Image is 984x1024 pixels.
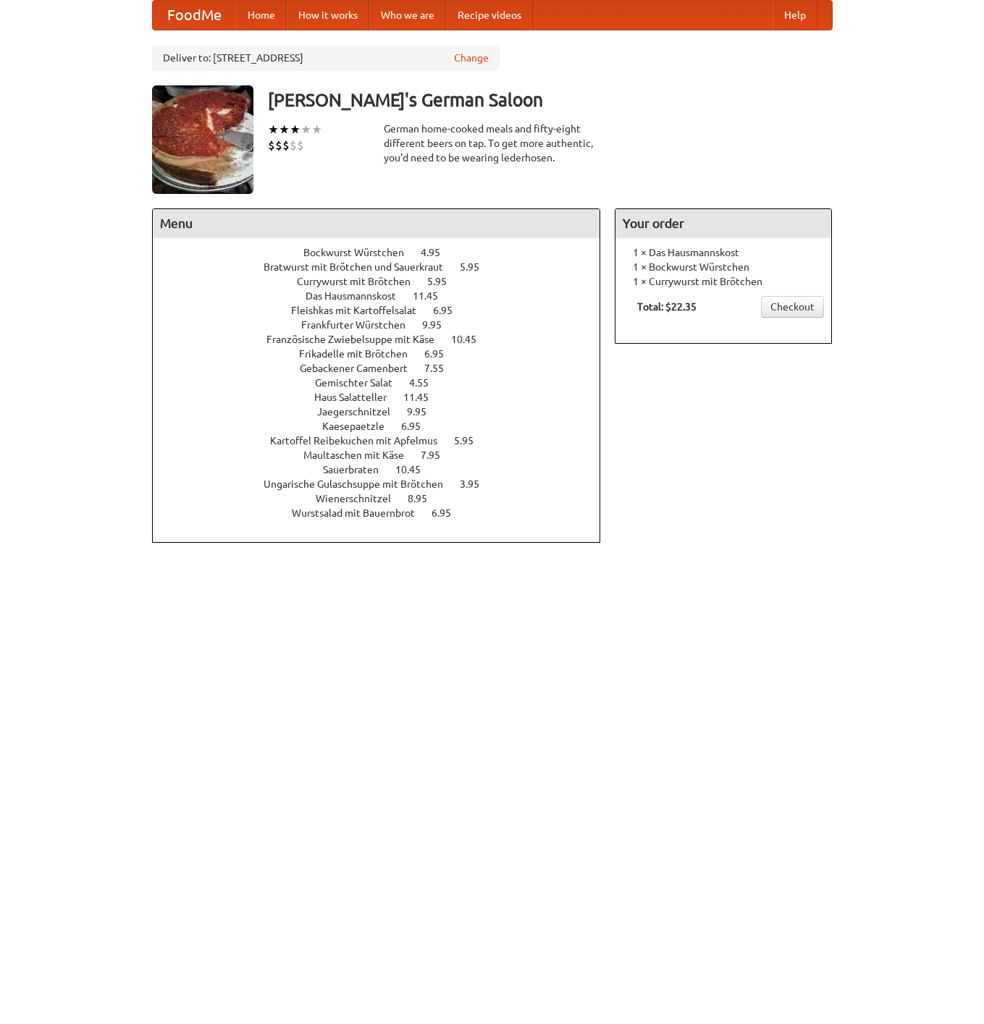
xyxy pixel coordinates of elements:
span: Bratwurst mit Brötchen und Sauerkraut [264,261,458,273]
a: Ungarische Gulaschsuppe mit Brötchen 3.95 [264,478,506,490]
span: Kaesepaetzle [322,420,399,432]
span: 4.55 [409,377,443,389]
span: 6.95 [432,507,466,519]
a: Sauerbraten 10.45 [323,464,447,475]
span: Currywurst mit Brötchen [297,276,425,287]
span: 5.95 [460,261,494,273]
li: ★ [311,122,322,137]
span: Das Hausmannskost [306,290,411,302]
a: Wurstsalad mit Bauernbrot 6.95 [292,507,478,519]
a: Frankfurter Würstchen 9.95 [301,319,468,331]
span: Französische Zwiebelsuppe mit Käse [266,334,449,345]
li: 1 × Bockwurst Würstchen [623,260,824,274]
a: Maultaschen mit Käse 7.95 [303,449,467,461]
a: Home [236,1,287,30]
a: Jaegerschnitzel 9.95 [317,406,453,418]
img: angular.jpg [152,85,253,194]
span: 10.45 [451,334,491,345]
b: Total: $22.35 [637,301,697,313]
span: Fleishkas mit Kartoffelsalat [291,305,431,316]
span: 5.95 [427,276,461,287]
span: Ungarische Gulaschsuppe mit Brötchen [264,478,458,490]
a: How it works [287,1,369,30]
span: 6.95 [433,305,467,316]
a: Checkout [761,296,824,318]
li: $ [290,137,297,153]
a: Bockwurst Würstchen 4.95 [303,247,467,258]
li: $ [275,137,282,153]
span: 11.45 [403,392,443,403]
li: ★ [268,122,279,137]
li: $ [297,137,304,153]
span: 5.95 [454,435,488,447]
div: German home-cooked meals and fifty-eight different beers on tap. To get more authentic, you'd nee... [384,122,601,165]
a: Currywurst mit Brötchen 5.95 [297,276,474,287]
a: Haus Salatteller 11.45 [314,392,455,403]
li: $ [268,137,275,153]
a: Gebackener Camenbert 7.55 [300,363,471,374]
li: $ [282,137,290,153]
span: Frankfurter Würstchen [301,319,420,331]
span: Kartoffel Reibekuchen mit Apfelmus [270,435,452,447]
li: ★ [290,122,300,137]
h3: [PERSON_NAME]'s German Saloon [268,85,833,114]
span: Sauerbraten [323,464,393,475]
a: Change [454,51,489,65]
h4: Your order [615,209,831,238]
span: 9.95 [407,406,441,418]
a: Wienerschnitzel 8.95 [316,493,454,504]
span: Jaegerschnitzel [317,406,405,418]
a: Französische Zwiebelsuppe mit Käse 10.45 [266,334,503,345]
h4: Menu [153,209,600,238]
a: Kaesepaetzle 6.95 [322,420,447,432]
li: 1 × Currywurst mit Brötchen [623,274,824,289]
span: Maultaschen mit Käse [303,449,419,461]
span: Bockwurst Würstchen [303,247,419,258]
a: Recipe videos [446,1,533,30]
span: 6.95 [401,420,435,432]
li: ★ [279,122,290,137]
a: Who we are [369,1,446,30]
span: Gebackener Camenbert [300,363,422,374]
span: 7.55 [424,363,458,374]
span: Wurstsalad mit Bauernbrot [292,507,429,519]
li: ★ [300,122,311,137]
span: 7.95 [421,449,455,461]
span: Gemischter Salat [315,377,407,389]
span: Haus Salatteller [314,392,401,403]
div: Deliver to: [STREET_ADDRESS] [152,45,500,71]
span: 11.45 [413,290,453,302]
span: 3.95 [460,478,494,490]
a: Bratwurst mit Brötchen und Sauerkraut 5.95 [264,261,506,273]
a: Gemischter Salat 4.55 [315,377,455,389]
span: 10.45 [395,464,435,475]
span: Frikadelle mit Brötchen [299,348,422,360]
a: FoodMe [153,1,236,30]
span: 4.95 [421,247,455,258]
span: 9.95 [422,319,456,331]
span: 6.95 [424,348,458,360]
a: Das Hausmannskost 11.45 [306,290,465,302]
a: Fleishkas mit Kartoffelsalat 6.95 [291,305,479,316]
span: Wienerschnitzel [316,493,405,504]
a: Help [773,1,817,30]
li: 1 × Das Hausmannskost [623,245,824,260]
span: 8.95 [408,493,442,504]
a: Kartoffel Reibekuchen mit Apfelmus 5.95 [270,435,500,447]
a: Frikadelle mit Brötchen 6.95 [299,348,471,360]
